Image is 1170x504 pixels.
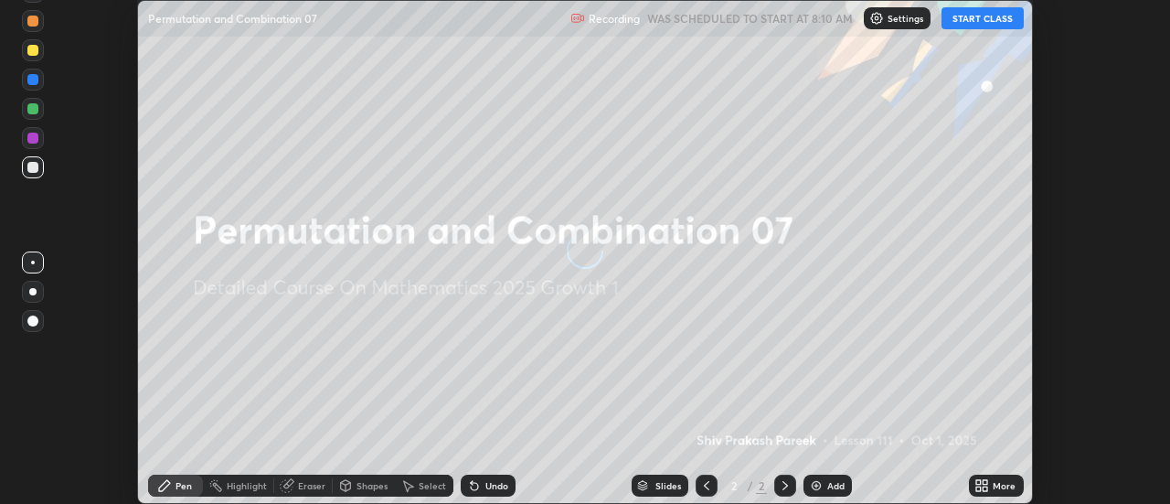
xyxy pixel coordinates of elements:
div: Eraser [298,481,325,490]
p: Permutation and Combination 07 [148,11,317,26]
div: Pen [175,481,192,490]
div: / [747,480,752,491]
img: class-settings-icons [869,11,884,26]
button: START CLASS [941,7,1024,29]
img: recording.375f2c34.svg [570,11,585,26]
div: Slides [655,481,681,490]
div: Undo [485,481,508,490]
div: Select [419,481,446,490]
div: More [993,481,1016,490]
div: Highlight [227,481,267,490]
p: Settings [888,14,923,23]
div: Add [827,481,845,490]
div: Shapes [356,481,388,490]
h5: WAS SCHEDULED TO START AT 8:10 AM [647,10,853,27]
div: 2 [725,480,743,491]
div: 2 [756,477,767,494]
img: add-slide-button [809,478,824,493]
p: Recording [589,12,640,26]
